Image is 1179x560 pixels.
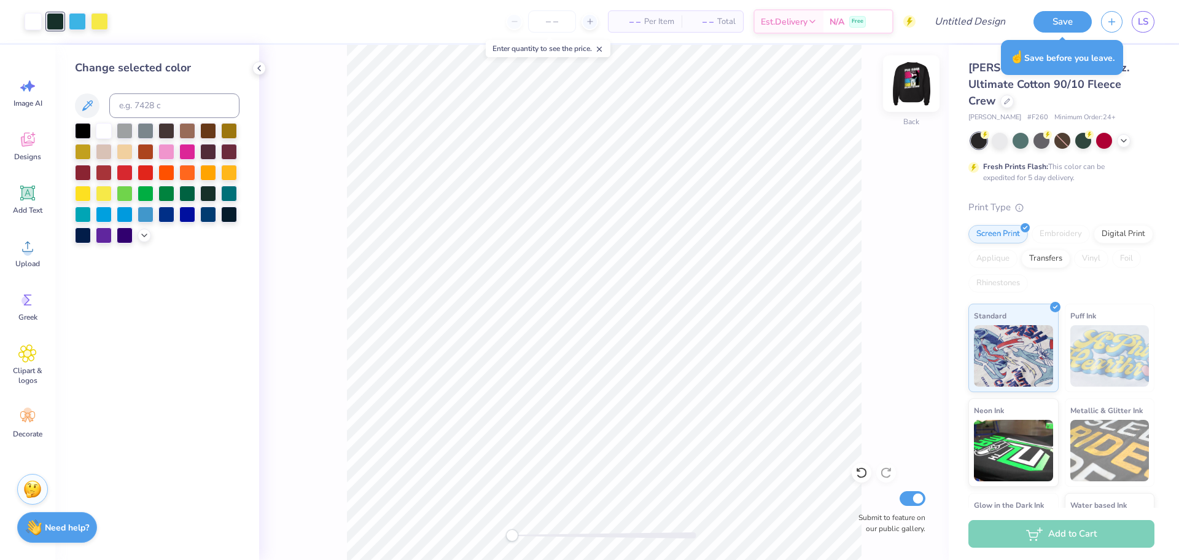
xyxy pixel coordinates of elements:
[1138,15,1148,29] span: LS
[528,10,576,33] input: – –
[925,9,1015,34] input: Untitled Design
[13,429,42,439] span: Decorate
[983,162,1048,172] strong: Fresh Prints Flash:
[717,15,736,28] span: Total
[1021,250,1070,268] div: Transfers
[974,325,1053,387] img: Standard
[968,112,1021,123] span: [PERSON_NAME]
[1070,325,1150,387] img: Puff Ink
[45,522,89,534] strong: Need help?
[1001,40,1123,75] div: Save before you leave.
[1112,250,1141,268] div: Foil
[887,59,936,108] img: Back
[968,274,1028,293] div: Rhinestones
[968,200,1154,215] div: Print Type
[616,15,640,28] span: – –
[1010,49,1024,65] span: ☝️
[1094,225,1153,243] div: Digital Print
[852,17,863,26] span: Free
[15,259,40,269] span: Upload
[1132,11,1154,33] a: LS
[974,499,1044,511] span: Glow in the Dark Ink
[903,116,919,127] div: Back
[1070,499,1127,511] span: Water based Ink
[109,93,239,118] input: e.g. 7428 c
[486,40,610,57] div: Enter quantity to see the price.
[1070,420,1150,481] img: Metallic & Glitter Ink
[14,152,41,162] span: Designs
[1070,404,1143,417] span: Metallic & Glitter Ink
[974,404,1004,417] span: Neon Ink
[968,250,1018,268] div: Applique
[974,309,1006,322] span: Standard
[14,98,42,108] span: Image AI
[75,60,239,76] div: Change selected color
[852,512,925,534] label: Submit to feature on our public gallery.
[13,205,42,215] span: Add Text
[830,15,844,28] span: N/A
[689,15,714,28] span: – –
[983,161,1134,183] div: This color can be expedited for 5 day delivery.
[1054,112,1116,123] span: Minimum Order: 24 +
[644,15,674,28] span: Per Item
[1074,250,1108,268] div: Vinyl
[18,312,37,322] span: Greek
[7,366,48,385] span: Clipart & logos
[1032,225,1090,243] div: Embroidery
[1027,112,1048,123] span: # F260
[1033,11,1092,33] button: Save
[968,60,1129,108] span: [PERSON_NAME] Adult 9.7 Oz. Ultimate Cotton 90/10 Fleece Crew
[974,420,1053,481] img: Neon Ink
[506,529,518,542] div: Accessibility label
[761,15,807,28] span: Est. Delivery
[1070,309,1096,322] span: Puff Ink
[968,225,1028,243] div: Screen Print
